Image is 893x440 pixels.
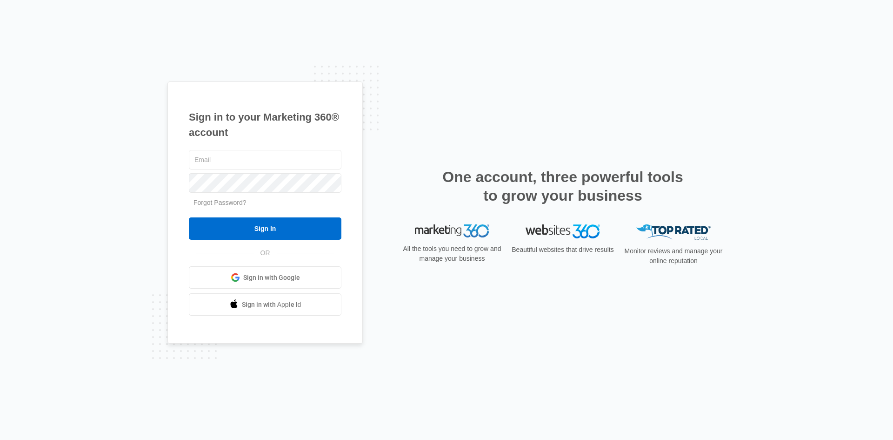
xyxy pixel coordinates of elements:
[636,224,711,240] img: Top Rated Local
[440,168,686,205] h2: One account, three powerful tools to grow your business
[415,224,489,237] img: Marketing 360
[193,199,247,206] a: Forgot Password?
[621,246,726,266] p: Monitor reviews and manage your online reputation
[189,266,341,289] a: Sign in with Google
[254,248,277,258] span: OR
[189,109,341,140] h1: Sign in to your Marketing 360® account
[400,244,504,264] p: All the tools you need to grow and manage your business
[189,217,341,240] input: Sign In
[511,245,615,255] p: Beautiful websites that drive results
[526,224,600,238] img: Websites 360
[243,273,300,283] span: Sign in with Google
[189,150,341,169] input: Email
[189,293,341,316] a: Sign in with Apple Id
[242,300,301,310] span: Sign in with Apple Id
